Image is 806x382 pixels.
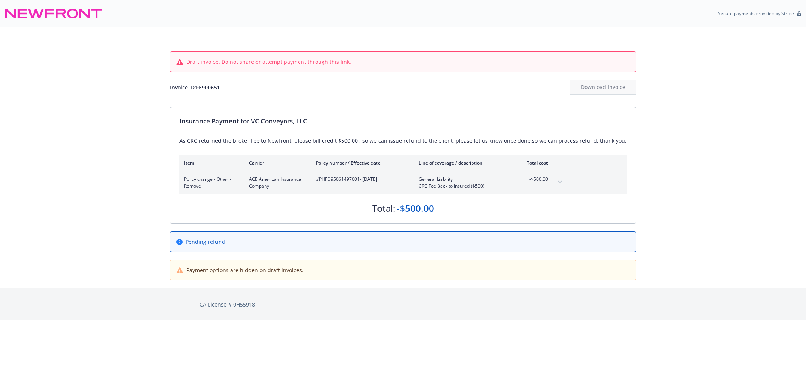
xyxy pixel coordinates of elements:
span: Policy change - Other - Remove [184,176,237,189]
div: As CRC returned the broker Fee to Newfront, please bill credit $500.00 , so we can issue refund t... [179,137,627,145]
button: expand content [554,176,566,188]
span: CRC Fee Back to Insured ($500) [419,183,507,189]
div: Total: [372,202,395,215]
span: General LiabilityCRC Fee Back to Insured ($500) [419,176,507,189]
div: Policy change - Other - RemoveACE American Insurance Company#PHFD95061497001- [DATE]General Liabi... [179,171,571,194]
div: Total cost [520,160,548,166]
div: -$500.00 [397,202,434,215]
div: Policy number / Effective date [316,160,407,166]
span: Payment options are hidden on draft invoices. [186,266,303,274]
div: Insurance Payment for VC Conveyors, LLC [179,116,627,126]
span: ACE American Insurance Company [249,176,304,189]
div: Download Invoice [570,80,636,94]
button: Download Invoice [570,80,636,95]
div: CA License # 0H55918 [200,300,606,308]
span: -$500.00 [520,176,548,183]
span: #PHFD95061497001 - [DATE] [316,176,407,183]
span: Draft invoice. Do not share or attempt payment through this link. [186,58,351,66]
div: Invoice ID: FE900651 [170,83,220,91]
span: Pending refund [186,238,225,246]
div: Carrier [249,160,304,166]
p: Secure payments provided by Stripe [718,10,794,17]
span: General Liability [419,176,507,183]
div: Line of coverage / description [419,160,507,166]
div: Item [184,160,237,166]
